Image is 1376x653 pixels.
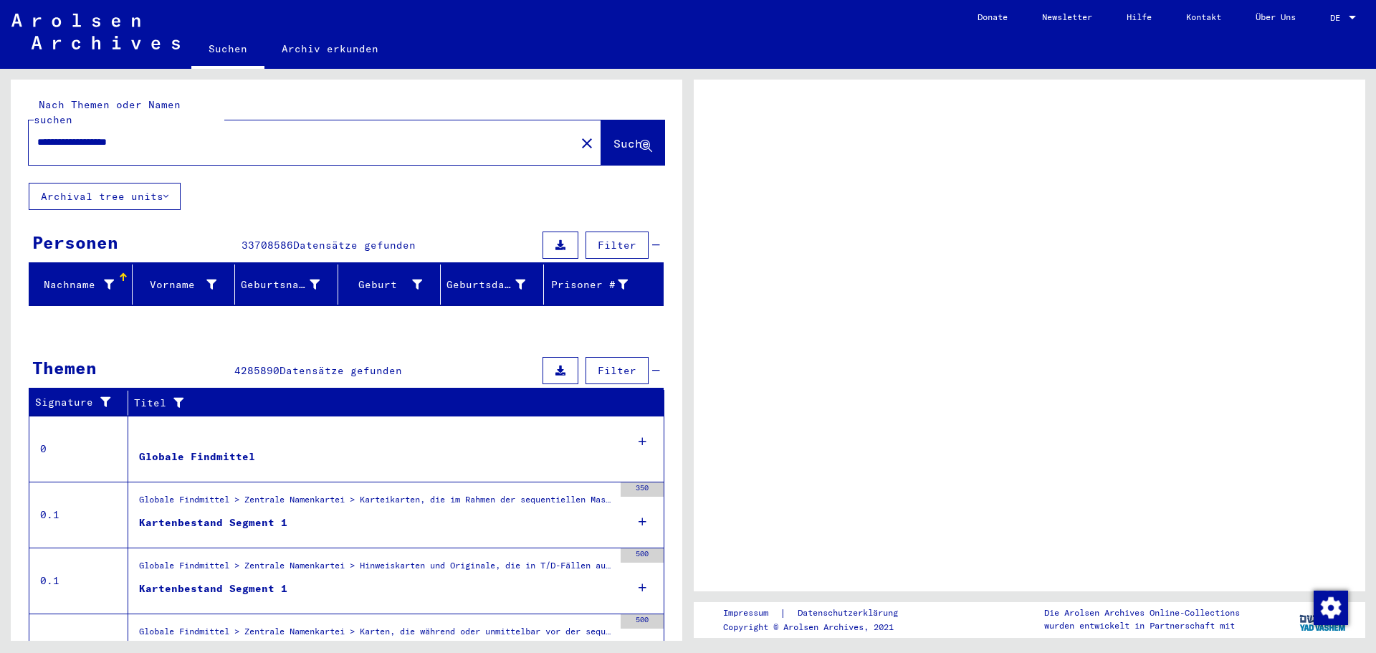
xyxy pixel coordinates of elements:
div: Globale Findmittel > Zentrale Namenkartei > Karteikarten, die im Rahmen der sequentiellen Massend... [139,493,613,513]
mat-header-cell: Geburtsname [235,264,338,305]
mat-header-cell: Nachname [29,264,133,305]
span: Datensätze gefunden [293,239,416,252]
span: Suche [613,136,649,151]
a: Suchen [191,32,264,69]
div: Kartenbestand Segment 1 [139,515,287,530]
div: Signature [35,395,117,410]
div: | [723,606,915,621]
div: Geburt‏ [344,277,423,292]
a: Datenschutzerklärung [786,606,915,621]
div: 500 [621,548,664,563]
div: Nachname [35,273,132,296]
div: Prisoner # [550,277,629,292]
div: Globale Findmittel > Zentrale Namenkartei > Karten, die während oder unmittelbar vor der sequenti... [139,625,613,645]
button: Clear [573,128,601,157]
button: Archival tree units [29,183,181,210]
button: Filter [586,357,649,384]
span: 4285890 [234,364,279,377]
div: Titel [134,391,650,414]
span: Filter [598,239,636,252]
div: Geburtsdatum [446,273,543,296]
p: wurden entwickelt in Partnerschaft mit [1044,619,1240,632]
mat-header-cell: Vorname [133,264,236,305]
span: DE [1330,13,1346,23]
span: Filter [598,364,636,377]
div: 500 [621,614,664,629]
button: Filter [586,232,649,259]
div: Geburtsdatum [446,277,525,292]
p: Die Arolsen Archives Online-Collections [1044,606,1240,619]
span: 33708586 [242,239,293,252]
img: yv_logo.png [1296,601,1350,637]
div: Zustimmung ändern [1313,590,1347,624]
mat-label: Nach Themen oder Namen suchen [34,98,181,126]
img: Zustimmung ändern [1314,591,1348,625]
p: Copyright © Arolsen Archives, 2021 [723,621,915,634]
a: Impressum [723,606,780,621]
div: Prisoner # [550,273,646,296]
div: Geburt‏ [344,273,441,296]
div: Themen [32,355,97,381]
button: Suche [601,120,664,165]
mat-icon: close [578,135,596,152]
mat-header-cell: Prisoner # [544,264,664,305]
div: Titel [134,396,636,411]
div: Vorname [138,273,235,296]
mat-header-cell: Geburtsdatum [441,264,544,305]
mat-header-cell: Geburt‏ [338,264,441,305]
div: Signature [35,391,131,414]
td: 0.1 [29,548,128,614]
div: Vorname [138,277,217,292]
td: 0.1 [29,482,128,548]
div: Geburtsname [241,273,338,296]
td: 0 [29,416,128,482]
div: Nachname [35,277,114,292]
div: Globale Findmittel > Zentrale Namenkartei > Hinweiskarten und Originale, die in T/D-Fällen aufgef... [139,559,613,579]
a: Archiv erkunden [264,32,396,66]
div: Geburtsname [241,277,320,292]
div: Kartenbestand Segment 1 [139,581,287,596]
img: Arolsen_neg.svg [11,14,180,49]
div: Globale Findmittel [139,449,255,464]
span: Datensätze gefunden [279,364,402,377]
div: Personen [32,229,118,255]
div: 350 [621,482,664,497]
